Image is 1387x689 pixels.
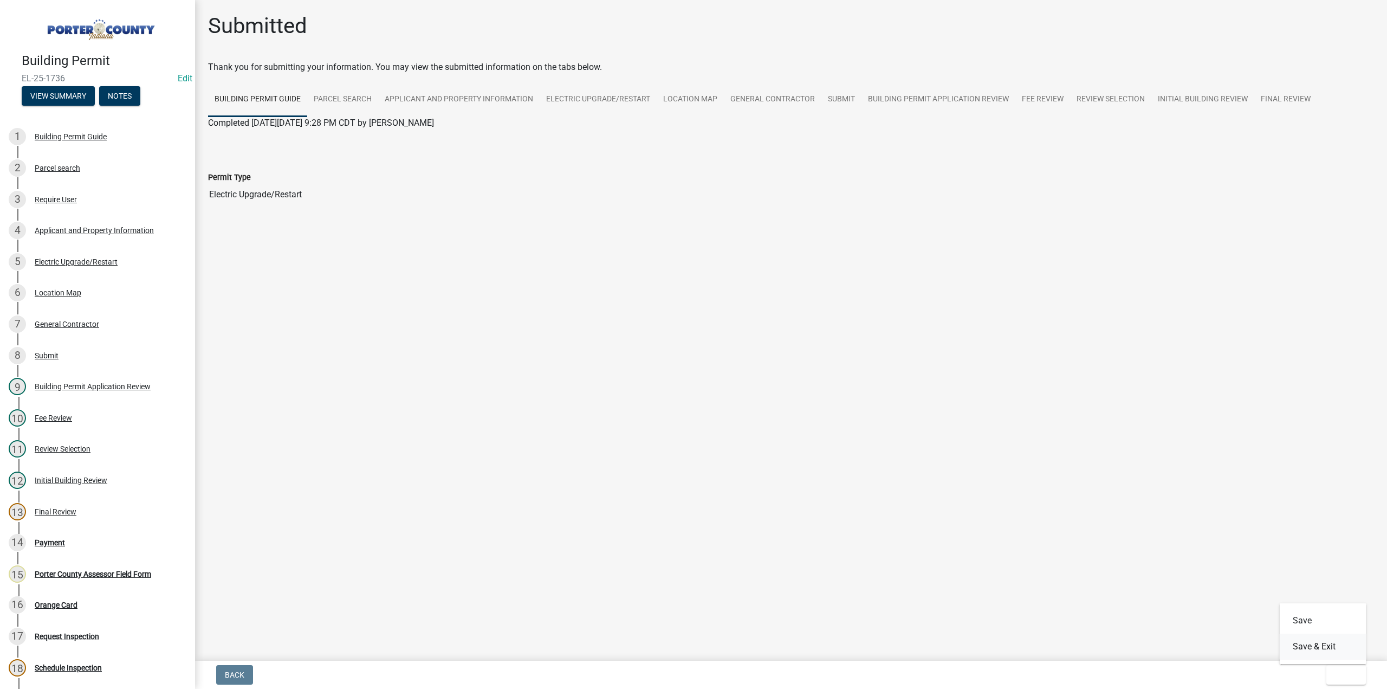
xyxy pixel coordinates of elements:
div: 1 [9,128,26,145]
button: Save & Exit [1280,634,1366,660]
div: Submit [35,352,59,359]
div: 16 [9,596,26,614]
div: 6 [9,284,26,301]
div: Applicant and Property Information [35,227,154,234]
div: Final Review [35,508,76,516]
button: Back [216,665,253,685]
a: Initial Building Review [1151,82,1254,117]
a: Applicant and Property Information [378,82,540,117]
div: Porter County Assessor Field Form [35,570,151,578]
a: General Contractor [724,82,821,117]
div: Initial Building Review [35,476,107,484]
a: Parcel search [307,82,378,117]
div: 17 [9,628,26,645]
wm-modal-confirm: Edit Application Number [178,73,192,83]
a: Building Permit Guide [208,82,307,117]
a: Final Review [1254,82,1317,117]
div: 11 [9,440,26,458]
div: Review Selection [35,445,90,453]
div: 9 [9,378,26,395]
a: Edit [178,73,192,83]
div: 12 [9,472,26,489]
div: 14 [9,534,26,551]
div: 13 [9,503,26,520]
a: Building Permit Application Review [861,82,1015,117]
a: Review Selection [1070,82,1151,117]
span: Exit [1335,671,1351,679]
div: 5 [9,253,26,271]
div: Building Permit Application Review [35,383,151,390]
div: Parcel search [35,164,80,172]
div: General Contractor [35,320,99,328]
span: EL-25-1736 [22,73,173,83]
div: 8 [9,347,26,364]
h4: Building Permit [22,53,186,69]
div: Schedule Inspection [35,664,102,672]
label: Permit Type [208,174,251,182]
div: Request Inspection [35,633,99,640]
div: Thank you for submitting your information. You may view the submitted information on the tabs below. [208,61,1374,74]
div: Building Permit Guide [35,133,107,140]
div: Orange Card [35,601,77,609]
div: Payment [35,539,65,546]
a: Fee Review [1015,82,1070,117]
a: Location Map [657,82,724,117]
div: Location Map [35,289,81,297]
button: Notes [99,86,140,106]
div: 3 [9,191,26,208]
div: 18 [9,659,26,677]
span: Completed [DATE][DATE] 9:28 PM CDT by [PERSON_NAME] [208,118,434,128]
div: 4 [9,222,26,239]
div: 2 [9,159,26,177]
a: Submit [821,82,861,117]
img: Porter County, Indiana [22,11,178,42]
button: View Summary [22,86,95,106]
div: Fee Review [35,414,72,422]
div: Exit [1280,603,1366,664]
div: Require User [35,196,77,203]
wm-modal-confirm: Notes [99,92,140,101]
h1: Submitted [208,13,307,39]
a: Electric Upgrade/Restart [540,82,657,117]
div: 10 [9,409,26,427]
button: Save [1280,608,1366,634]
div: 7 [9,315,26,333]
div: 15 [9,565,26,583]
wm-modal-confirm: Summary [22,92,95,101]
div: Electric Upgrade/Restart [35,258,118,266]
span: Back [225,671,244,679]
button: Exit [1326,665,1366,685]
